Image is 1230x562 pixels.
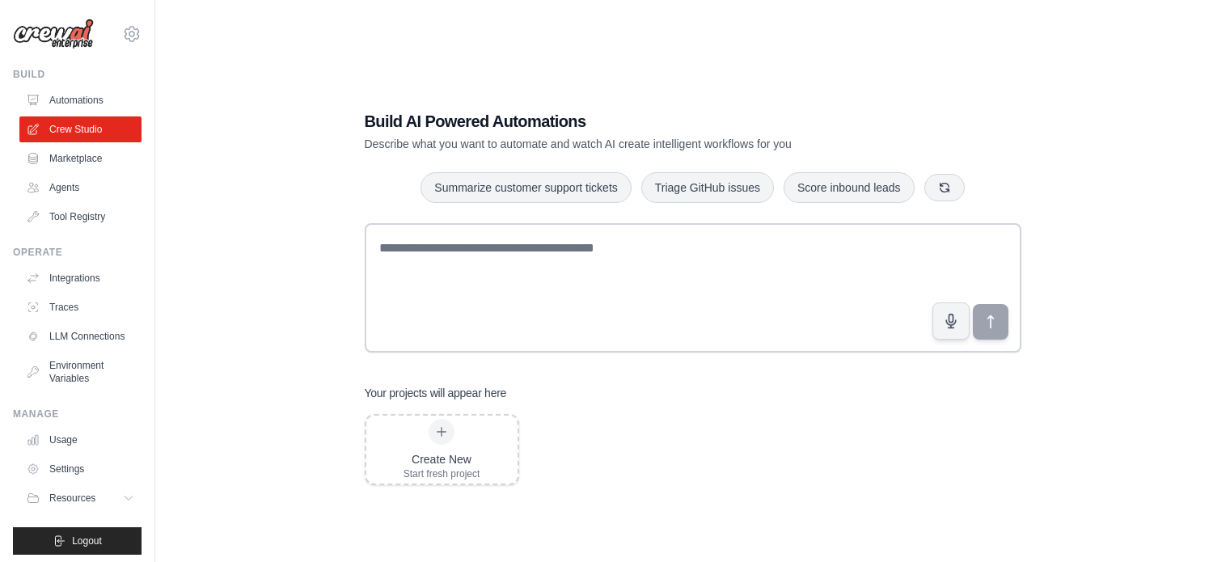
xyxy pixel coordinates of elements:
[72,535,102,547] span: Logout
[19,265,142,291] a: Integrations
[19,353,142,391] a: Environment Variables
[365,385,507,401] h3: Your projects will appear here
[404,451,480,467] div: Create New
[19,294,142,320] a: Traces
[365,110,908,133] h1: Build AI Powered Automations
[19,427,142,453] a: Usage
[404,467,480,480] div: Start fresh project
[784,172,915,203] button: Score inbound leads
[924,174,965,201] button: Get new suggestions
[19,87,142,113] a: Automations
[19,146,142,171] a: Marketplace
[19,204,142,230] a: Tool Registry
[13,408,142,420] div: Manage
[19,116,142,142] a: Crew Studio
[365,136,908,152] p: Describe what you want to automate and watch AI create intelligent workflows for you
[19,323,142,349] a: LLM Connections
[13,19,94,49] img: Logo
[19,485,142,511] button: Resources
[421,172,631,203] button: Summarize customer support tickets
[19,456,142,482] a: Settings
[641,172,774,203] button: Triage GitHub issues
[49,492,95,505] span: Resources
[13,68,142,81] div: Build
[19,175,142,201] a: Agents
[13,527,142,555] button: Logout
[13,246,142,259] div: Operate
[932,302,970,340] button: Click to speak your automation idea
